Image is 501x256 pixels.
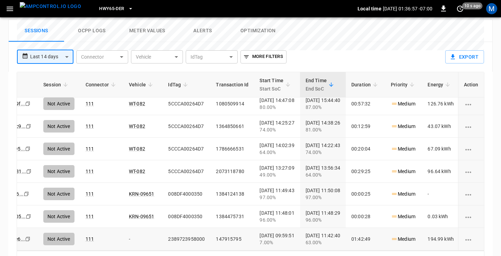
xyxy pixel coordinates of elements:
[175,20,230,42] button: Alerts
[346,228,385,250] td: 01:42:49
[86,80,118,89] span: Connector
[428,80,452,89] span: Energy
[129,169,145,174] a: WT-082
[306,76,336,93] span: End TimeEnd SoC
[260,187,294,201] div: [DATE] 11:49:43
[464,190,478,197] div: charging session options
[306,85,327,93] p: End SoC
[86,191,94,197] a: 111
[260,210,294,223] div: [DATE] 11:48:01
[20,2,81,11] img: ampcontrol.io logo
[43,210,74,223] div: Not Active
[162,205,210,228] td: 008DF4000350
[260,239,294,246] div: 7.00%
[43,165,74,178] div: Not Active
[260,164,294,178] div: [DATE] 13:27:09
[422,228,459,250] td: 194.99 kWh
[391,190,415,198] p: Medium
[162,183,210,205] td: 008DF4000350
[210,183,254,205] td: 1384124138
[230,20,286,42] button: Optimization
[129,191,154,197] a: KRN-09651
[464,100,478,107] div: charging session options
[306,171,340,178] div: 64.00%
[260,216,294,223] div: 96.00%
[358,5,381,12] p: Local time
[260,85,283,93] p: Start SoC
[346,183,385,205] td: 00:00:25
[306,232,340,246] div: [DATE] 11:42:40
[306,239,340,246] div: 63.00%
[391,213,415,220] p: Medium
[346,160,385,183] td: 00:29:25
[5,72,38,97] th: ID
[422,205,459,228] td: 0.03 kWh
[260,76,292,93] span: Start TimeStart SoC
[210,160,254,183] td: 2073118780
[99,5,124,13] span: HWY65-DER
[464,213,478,220] div: charging session options
[86,236,94,242] a: 111
[391,80,416,89] span: Priority
[17,72,484,251] div: sessions table
[168,80,190,89] span: IdTag
[445,50,484,63] button: Export
[464,145,478,152] div: charging session options
[129,80,155,89] span: Vehicle
[346,205,385,228] td: 00:00:28
[120,20,175,42] button: Meter Values
[464,168,478,175] div: charging session options
[240,50,287,63] button: More Filters
[260,171,294,178] div: 49.00%
[210,228,254,250] td: 147915795
[9,20,64,42] button: Sessions
[86,169,94,174] a: 111
[96,2,136,16] button: HWY65-DER
[462,2,483,9] span: 10 s ago
[162,228,210,250] td: 2389723958000
[422,160,459,183] td: 96.64 kWh
[260,194,294,201] div: 97.00%
[306,164,340,178] div: [DATE] 13:56:34
[43,233,74,245] div: Not Active
[260,232,294,246] div: [DATE] 09:59:51
[306,194,340,201] div: 97.00%
[306,210,340,223] div: [DATE] 11:48:29
[162,160,210,183] td: 5CCCA00264D7
[351,80,380,89] span: Duration
[123,228,163,250] td: -
[210,72,254,97] th: Transaction Id
[306,76,327,93] div: End Time
[383,5,432,12] p: [DATE] 01:36:57 -07:00
[464,123,478,130] div: charging session options
[458,72,484,97] th: Action
[391,168,415,175] p: Medium
[43,188,74,200] div: Not Active
[306,187,340,201] div: [DATE] 11:50:08
[455,3,466,14] button: set refresh interval
[464,236,478,242] div: charging session options
[129,214,154,219] a: KRN-09651
[64,20,120,42] button: Ocpp logs
[260,76,283,93] div: Start Time
[30,50,73,63] div: Last 14 days
[422,183,459,205] td: -
[86,214,94,219] a: 111
[391,236,415,243] p: Medium
[43,80,70,89] span: Session
[486,3,497,14] div: profile-icon
[306,216,340,223] div: 96.00%
[210,205,254,228] td: 1384475731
